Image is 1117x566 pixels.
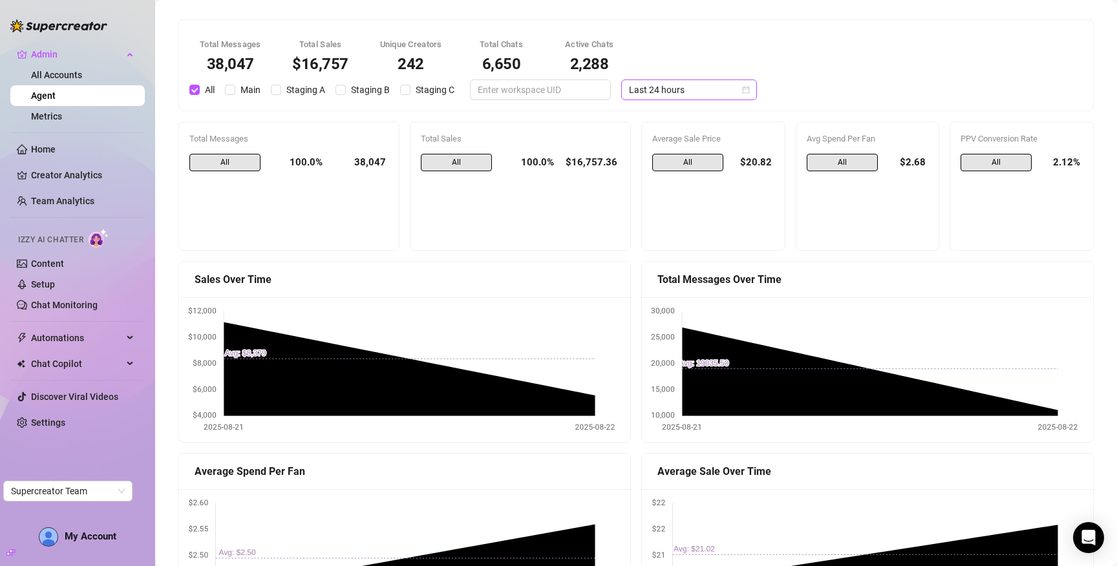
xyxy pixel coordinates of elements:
[961,132,1083,145] div: PPV Conversion Rate
[271,154,323,172] div: 100.0%
[31,44,123,65] span: Admin
[380,38,442,51] div: Unique Creators
[564,154,620,172] div: $16,757.36
[17,49,27,59] span: crown
[18,234,83,246] span: Izzy AI Chatter
[31,300,98,310] a: Chat Monitoring
[281,83,330,97] span: Staging A
[1073,522,1104,553] div: Open Intercom Messenger
[189,132,388,145] div: Total Messages
[629,80,749,100] span: Last 24 hours
[31,165,134,185] a: Creator Analytics
[478,83,593,97] input: Enter workspace UID
[292,56,349,72] div: $16,757
[657,271,1078,288] div: Total Messages Over Time
[421,154,492,172] span: All
[10,19,107,32] img: logo-BBDzfeDw.svg
[235,83,266,97] span: Main
[888,154,929,172] div: $2.68
[31,90,56,101] a: Agent
[31,328,123,348] span: Automations
[31,417,65,428] a: Settings
[31,196,94,206] a: Team Analytics
[421,132,620,145] div: Total Sales
[17,333,27,343] span: thunderbolt
[200,83,220,97] span: All
[734,154,774,172] div: $20.82
[502,154,554,172] div: 100.0%
[807,154,878,172] span: All
[561,56,618,72] div: 2,288
[410,83,460,97] span: Staging C
[6,548,16,557] span: build
[89,229,109,247] img: AI Chatter
[65,530,116,542] span: My Account
[657,463,1078,479] div: Average Sale Over Time
[195,271,615,288] div: Sales Over Time
[473,38,530,51] div: Total Chats
[1042,154,1083,172] div: 2.12%
[17,359,25,368] img: Chat Copilot
[31,144,56,154] a: Home
[807,132,929,145] div: Avg Spend Per Fan
[473,56,530,72] div: 6,650
[189,154,261,172] span: All
[31,392,118,402] a: Discover Viral Videos
[31,70,82,80] a: All Accounts
[200,38,261,51] div: Total Messages
[195,463,615,479] div: Average Spend Per Fan
[380,56,442,72] div: 242
[742,86,750,94] span: calendar
[31,279,55,289] a: Setup
[652,132,774,145] div: Average Sale Price
[561,38,618,51] div: Active Chats
[292,38,349,51] div: Total Sales
[31,353,123,374] span: Chat Copilot
[39,528,58,546] img: AD_cMMTxCeTpmN1d5MnKJ1j-_uXZCpTKapSSqNGg4PyXtR_tCW7gZXTNmFz2tpVv9LSyNV7ff1CaS4f4q0HLYKULQOwoM5GQR...
[961,154,1032,172] span: All
[652,154,723,172] span: All
[200,56,261,72] div: 38,047
[333,154,388,172] div: 38,047
[31,111,62,121] a: Metrics
[346,83,395,97] span: Staging B
[11,481,125,501] span: Supercreator Team
[31,258,64,269] a: Content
